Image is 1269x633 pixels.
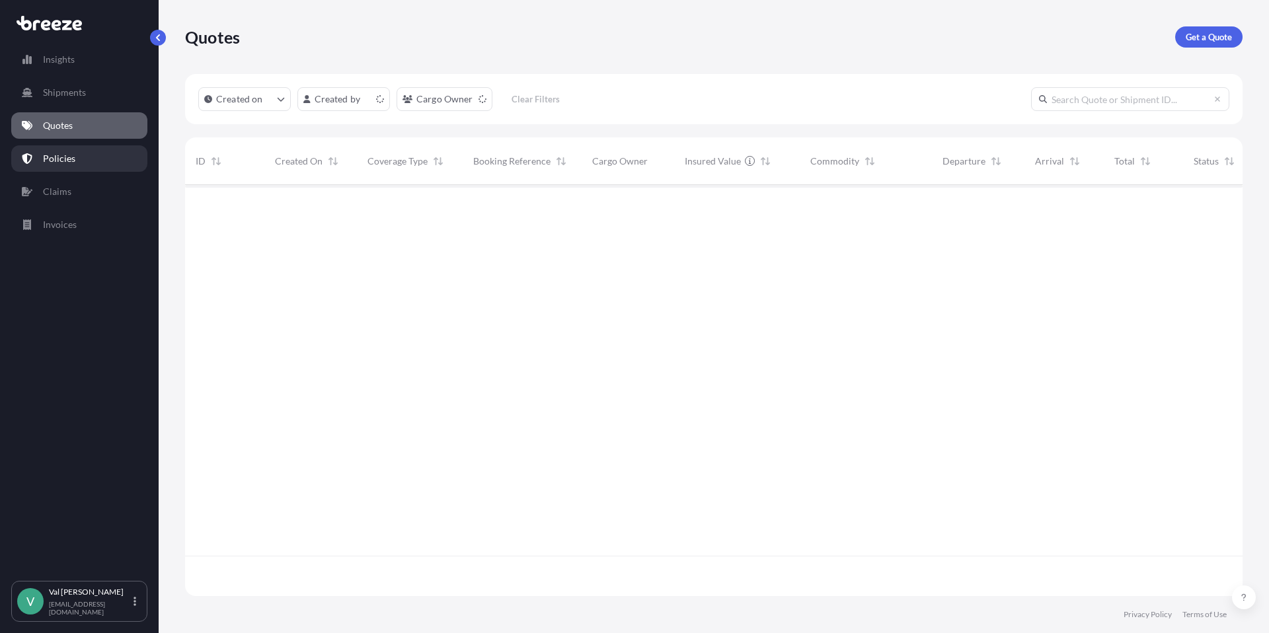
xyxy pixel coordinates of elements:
[757,153,773,169] button: Sort
[499,89,573,110] button: Clear Filters
[473,155,551,168] span: Booking Reference
[196,155,206,168] span: ID
[325,153,341,169] button: Sort
[43,86,86,99] p: Shipments
[1221,153,1237,169] button: Sort
[553,153,569,169] button: Sort
[43,152,75,165] p: Policies
[1114,155,1135,168] span: Total
[43,185,71,198] p: Claims
[1031,87,1229,111] input: Search Quote or Shipment ID...
[49,587,131,597] p: Val [PERSON_NAME]
[43,119,73,132] p: Quotes
[1186,30,1232,44] p: Get a Quote
[208,153,224,169] button: Sort
[297,87,390,111] button: createdBy Filter options
[1175,26,1243,48] a: Get a Quote
[1035,155,1064,168] span: Arrival
[942,155,985,168] span: Departure
[1067,153,1083,169] button: Sort
[1194,155,1219,168] span: Status
[11,145,147,172] a: Policies
[315,93,361,106] p: Created by
[185,26,240,48] p: Quotes
[11,112,147,139] a: Quotes
[49,600,131,616] p: [EMAIL_ADDRESS][DOMAIN_NAME]
[416,93,473,106] p: Cargo Owner
[1124,609,1172,620] a: Privacy Policy
[367,155,428,168] span: Coverage Type
[512,93,560,106] p: Clear Filters
[26,595,34,608] span: V
[810,155,859,168] span: Commodity
[397,87,492,111] button: cargoOwner Filter options
[216,93,263,106] p: Created on
[592,155,648,168] span: Cargo Owner
[1137,153,1153,169] button: Sort
[862,153,878,169] button: Sort
[685,155,741,168] span: Insured Value
[11,46,147,73] a: Insights
[11,178,147,205] a: Claims
[43,218,77,231] p: Invoices
[198,87,291,111] button: createdOn Filter options
[11,79,147,106] a: Shipments
[1182,609,1227,620] a: Terms of Use
[430,153,446,169] button: Sort
[43,53,75,66] p: Insights
[11,211,147,238] a: Invoices
[988,153,1004,169] button: Sort
[275,155,323,168] span: Created On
